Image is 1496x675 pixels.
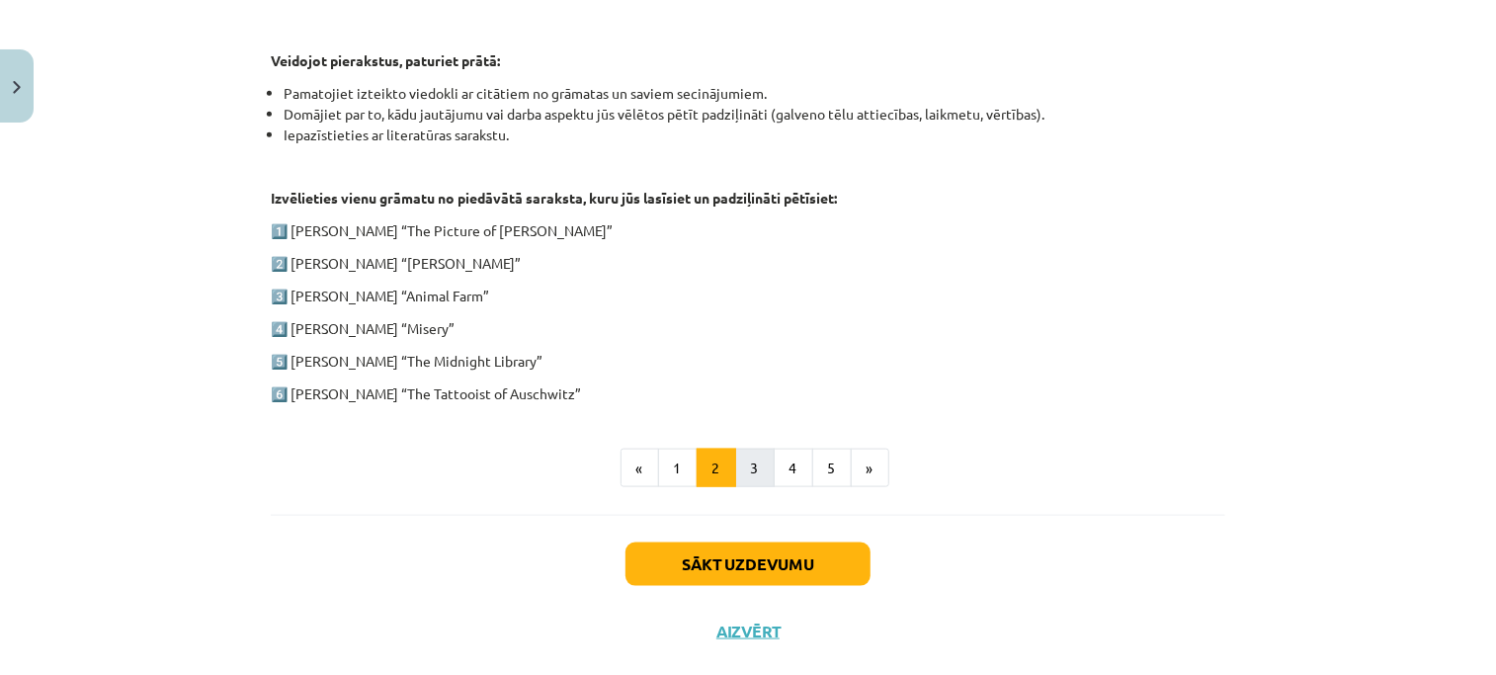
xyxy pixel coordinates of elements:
[271,51,500,69] strong: Veidojot pierakstus, paturiet prātā:
[271,449,1225,488] nav: Page navigation example
[284,125,1225,145] li: Iepazīstieties ar literatūras sarakstu.
[284,104,1225,125] li: Domājiet par to, kādu jautājumu vai darba aspektu jūs vēlētos pētīt padziļināti (galveno tēlu att...
[851,449,889,488] button: »
[774,449,813,488] button: 4
[284,83,1225,104] li: Pamatojiet izteikto viedokli ar citātiem no grāmatas un saviem secinājumiem.
[812,449,852,488] button: 5
[13,81,21,94] img: icon-close-lesson-0947bae3869378f0d4975bcd49f059093ad1ed9edebbc8119c70593378902aed.svg
[658,449,698,488] button: 1
[697,449,736,488] button: 2
[735,449,775,488] button: 3
[271,383,1225,404] p: 6️⃣ [PERSON_NAME] “The Tattooist of Auschwitz”
[271,220,1225,241] p: 1️⃣ [PERSON_NAME] “The Picture of [PERSON_NAME]”
[621,449,659,488] button: «
[625,543,871,586] button: Sākt uzdevumu
[271,318,1225,339] p: 4️⃣ [PERSON_NAME] “Misery”
[710,622,786,641] button: Aizvērt
[271,253,1225,274] p: 2️⃣ [PERSON_NAME] “[PERSON_NAME]”
[271,351,1225,372] p: 5️⃣ [PERSON_NAME] “The Midnight Library”
[271,189,837,207] strong: Izvēlieties vienu grāmatu no piedāvātā saraksta, kuru jūs lasīsiet un padziļināti pētīsiet:
[271,286,1225,306] p: 3️⃣ [PERSON_NAME] “Animal Farm”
